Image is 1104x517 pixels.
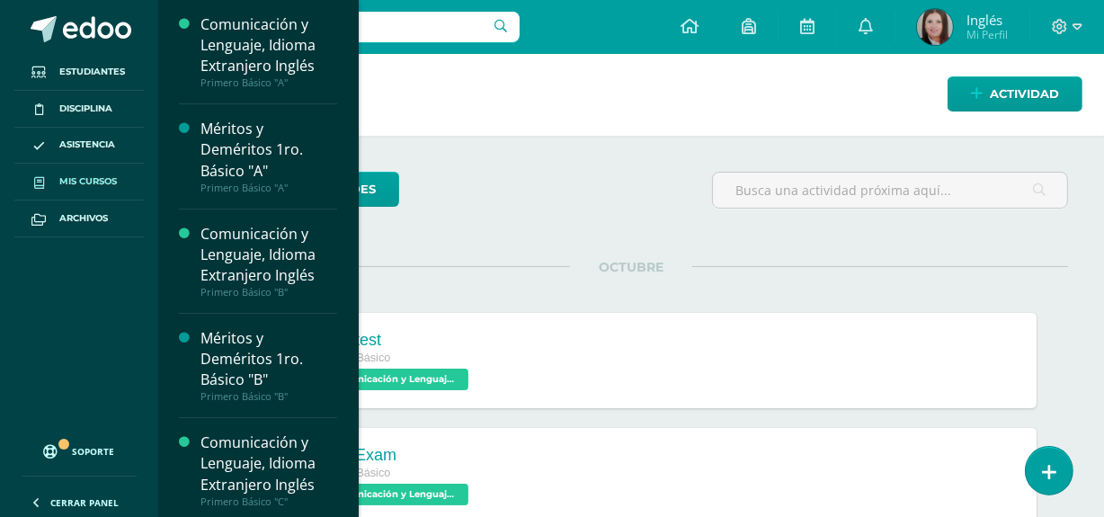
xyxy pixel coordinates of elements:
div: Comunicación y Lenguaje, Idioma Extranjero Inglés [200,14,337,76]
a: Archivos [14,201,144,237]
span: Cerrar panel [50,496,119,509]
span: Mi Perfil [966,27,1008,42]
img: e03ec1ec303510e8e6f60bf4728ca3bf.png [917,9,953,45]
a: Mis cursos [14,164,144,201]
span: Archivos [59,211,108,226]
span: OCTUBRE [570,259,692,275]
a: Comunicación y Lenguaje, Idioma Extranjero InglésPrimero Básico "C" [200,432,337,507]
span: Estudiantes [59,65,125,79]
div: Primero Básico "C" [200,495,337,508]
a: Méritos y Deméritos 1ro. Básico "A"Primero Básico "A" [200,119,337,193]
a: Méritos y Deméritos 1ro. Básico "B"Primero Básico "B" [200,328,337,403]
a: Soporte [22,427,137,471]
div: Primero Básico "A" [200,182,337,194]
span: Comunicación y Lenguaje, Idioma Extranjero Inglés 'A' [316,369,468,390]
div: Primero Básico "A" [200,76,337,89]
div: Primero Básico "B" [200,390,337,403]
a: Comunicación y Lenguaje, Idioma Extranjero InglésPrimero Básico "A" [200,14,337,89]
div: Final Exam [316,446,473,465]
a: Disciplina [14,91,144,128]
span: Mis cursos [59,174,117,189]
span: Asistencia [59,138,115,152]
div: Méritos y Deméritos 1ro. Básico "A" [200,119,337,181]
div: Comunicación y Lenguaje, Idioma Extranjero Inglés [200,224,337,286]
span: Soporte [73,445,115,458]
span: Comunicación y Lenguaje, Idioma Extranjero Inglés 'D' [316,484,468,505]
h1: Actividades [180,54,1082,136]
a: Actividad [948,76,1082,111]
a: Asistencia [14,128,144,165]
span: Inglés [966,11,1008,29]
div: Méritos y Deméritos 1ro. Básico "B" [200,328,337,390]
a: Estudiantes [14,54,144,91]
div: Final test [316,331,473,350]
span: Disciplina [59,102,112,116]
div: Comunicación y Lenguaje, Idioma Extranjero Inglés [200,432,337,495]
a: Comunicación y Lenguaje, Idioma Extranjero InglésPrimero Básico "B" [200,224,337,299]
span: Actividad [990,77,1059,111]
div: Primero Básico "B" [200,286,337,299]
input: Busca una actividad próxima aquí... [713,173,1067,208]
